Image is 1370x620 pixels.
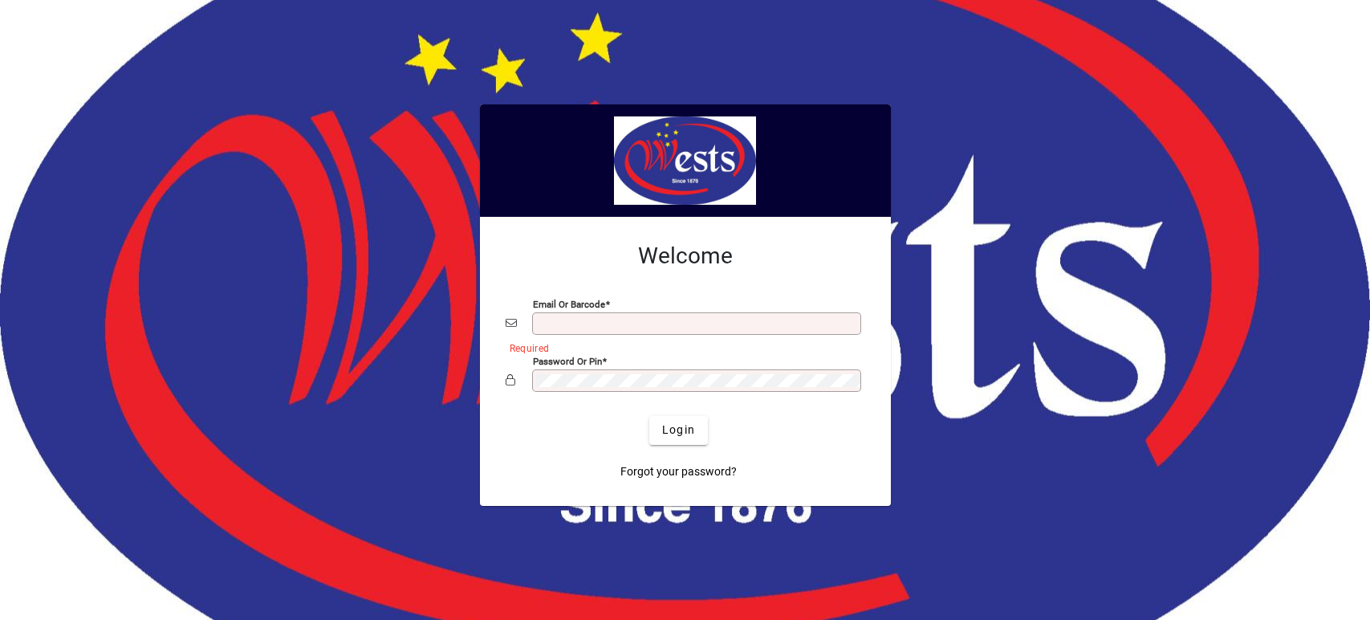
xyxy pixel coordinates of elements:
[649,416,708,445] button: Login
[533,298,605,309] mat-label: Email or Barcode
[662,422,695,438] span: Login
[533,355,602,366] mat-label: Password or Pin
[510,339,852,356] mat-error: Required
[620,463,737,480] span: Forgot your password?
[614,458,743,487] a: Forgot your password?
[506,243,865,270] h2: Welcome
